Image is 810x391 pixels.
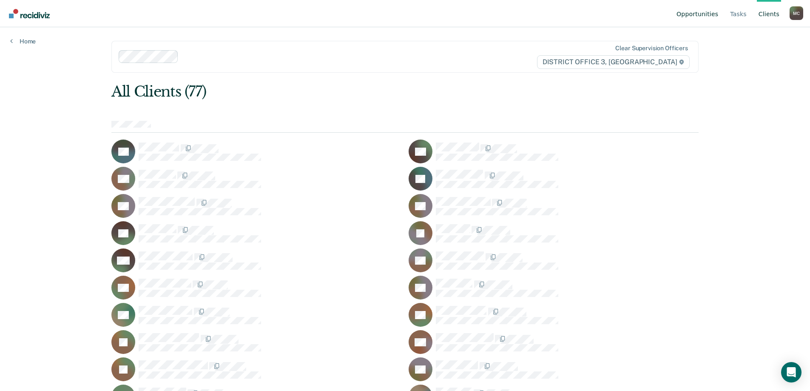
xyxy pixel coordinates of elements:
[781,362,801,382] div: Open Intercom Messenger
[790,6,803,20] div: M C
[9,9,50,18] img: Recidiviz
[10,37,36,45] a: Home
[537,55,690,69] span: DISTRICT OFFICE 3, [GEOGRAPHIC_DATA]
[615,45,688,52] div: Clear supervision officers
[790,6,803,20] button: Profile dropdown button
[111,83,581,100] div: All Clients (77)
